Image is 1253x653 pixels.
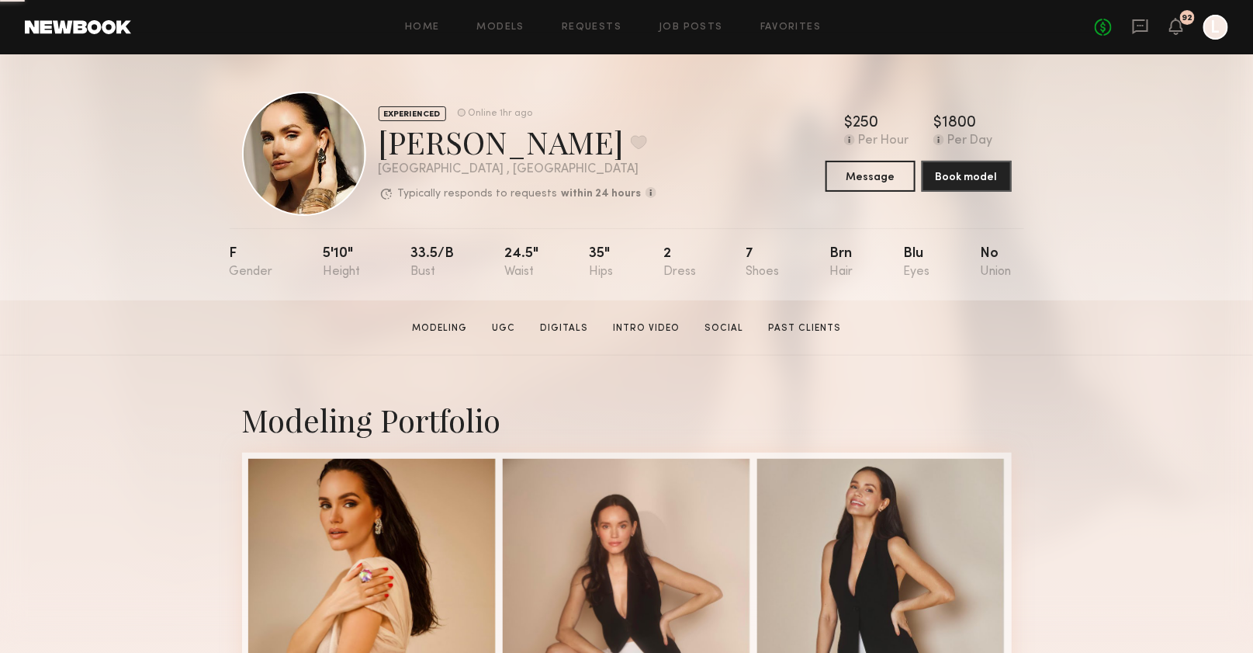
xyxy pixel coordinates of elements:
div: Brn [830,247,853,279]
b: within 24 hours [562,189,642,200]
a: Job Posts [659,23,723,33]
div: $ [844,116,853,131]
div: No [980,247,1011,279]
div: F [230,247,273,279]
div: Modeling Portfolio [242,399,1012,440]
a: Digitals [534,321,594,335]
a: Home [405,23,440,33]
div: EXPERIENCED [379,106,446,121]
div: [GEOGRAPHIC_DATA] , [GEOGRAPHIC_DATA] [379,163,656,176]
div: Blu [904,247,930,279]
div: Per Day [947,134,992,148]
div: 5'10" [323,247,360,279]
a: Intro Video [607,321,686,335]
a: UGC [486,321,521,335]
div: Online 1hr ago [469,109,533,119]
a: Models [477,23,524,33]
a: Modeling [406,321,473,335]
div: 35" [589,247,613,279]
a: Social [698,321,749,335]
div: 92 [1182,14,1193,23]
div: $ [933,116,942,131]
div: 1800 [942,116,976,131]
div: 33.5/b [410,247,454,279]
div: 250 [853,116,878,131]
div: [PERSON_NAME] [379,121,656,162]
button: Message [826,161,916,192]
div: 2 [663,247,696,279]
a: L [1203,15,1228,40]
p: Typically responds to requests [398,189,558,200]
div: Per Hour [858,134,909,148]
button: Book model [922,161,1012,192]
a: Favorites [760,23,822,33]
a: Past Clients [762,321,847,335]
a: Requests [562,23,621,33]
div: 24.5" [504,247,538,279]
div: 7 [746,247,780,279]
